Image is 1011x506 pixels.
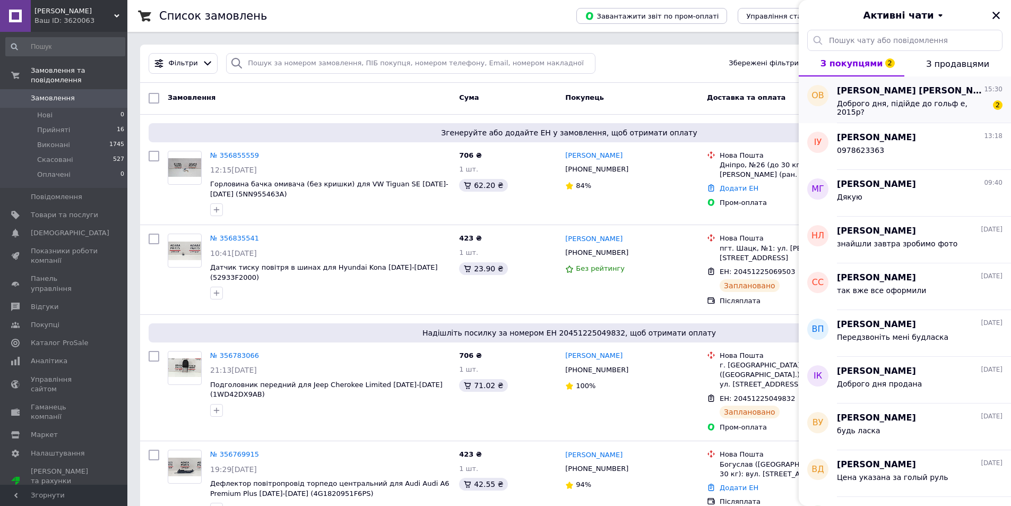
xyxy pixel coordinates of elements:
div: Нова Пошта [720,234,868,243]
span: 100% [576,382,595,390]
span: Активні чати [863,8,934,22]
span: 10:41[DATE] [210,249,257,258]
button: Завантажити звіт по пром-оплаті [576,8,727,24]
span: Завантажити звіт по пром-оплаті [585,11,719,21]
div: Ваш ID: 3620063 [34,16,127,25]
span: МГ [811,183,824,195]
div: [PHONE_NUMBER] [563,462,630,476]
span: [DATE] [981,459,1003,468]
span: Панель управління [31,274,98,293]
span: Нові [37,110,53,120]
span: Гаманець компанії [31,402,98,422]
span: Управління статусами [746,12,827,20]
div: Заплановано [720,279,780,292]
span: [PERSON_NAME] [837,178,916,191]
button: ІК[PERSON_NAME][DATE]Доброго дня продана [799,357,1011,404]
img: Фото товару [168,358,201,377]
span: Повідомлення [31,192,82,202]
input: Пошук чату або повідомлення [807,30,1003,51]
span: 0978623363 [837,146,884,155]
span: 0 [120,170,124,179]
span: Замовлення [31,93,75,103]
input: Пошук [5,37,125,56]
span: [PERSON_NAME] [837,319,916,331]
span: Замовлення [168,93,215,101]
span: Маркет [31,430,58,440]
span: 16 [117,125,124,135]
span: [PERSON_NAME] [837,225,916,237]
span: [DEMOGRAPHIC_DATA] [31,228,109,238]
span: Цена указана за голый руль [837,473,948,482]
span: ВУ [813,417,824,429]
span: Фільтри [169,58,198,68]
span: 1 шт. [459,365,478,373]
span: Замовлення та повідомлення [31,66,127,85]
span: Виконані [37,140,70,150]
span: 527 [113,155,124,165]
span: Каталог ProSale [31,338,88,348]
div: [PHONE_NUMBER] [563,363,630,377]
span: ІК [814,370,822,382]
button: ІУ[PERSON_NAME]13:180978623363 [799,123,1011,170]
div: Нова Пошта [720,151,868,160]
span: СС [812,277,824,289]
span: Згенеруйте або додайте ЕН у замовлення, щоб отримати оплату [153,127,986,138]
a: № 356769915 [210,450,259,458]
div: Пром-оплата [720,423,868,432]
span: З покупцями [820,58,883,68]
a: Дефлектор повітропровід торпедо центральний для Audi Audi A6 Premium Plus [DATE]-[DATE] (4G182095... [210,479,450,498]
div: г. [GEOGRAPHIC_DATA] ([GEOGRAPHIC_DATA].), №2 (до 10 кг): ул. [STREET_ADDRESS] [720,361,868,390]
div: [PHONE_NUMBER] [563,162,630,176]
span: 1 шт. [459,248,478,256]
span: Без рейтингу [576,264,625,272]
span: [PERSON_NAME] [837,412,916,424]
div: пгт. Шацк, №1: ул. [PERSON_NAME][STREET_ADDRESS] [720,244,868,263]
span: 1745 [109,140,124,150]
span: Налаштування [31,449,85,458]
span: [PERSON_NAME] [PERSON_NAME] [837,85,982,97]
div: Пром-оплата [720,198,868,208]
a: № 356855559 [210,151,259,159]
a: Датчик тиску повітря в шинах для Hyundai Kona [DATE]-[DATE] (52933F2000) [210,263,438,281]
div: Нова Пошта [720,351,868,361]
span: 423 ₴ [459,450,482,458]
span: Управління сайтом [31,375,98,394]
span: Доброго дня, підійде до гольф е, 2015р? [837,99,988,116]
button: МГ[PERSON_NAME]09:40Дякую [799,170,1011,217]
button: Активні чати [828,8,981,22]
button: Закрити [990,9,1003,22]
div: Нова Пошта [720,450,868,459]
span: Збережені фільтри: [729,58,801,68]
a: Фото товару [168,450,202,484]
span: 2 [993,100,1003,110]
span: ЕН: 20451225069503 [720,268,795,276]
span: 706 ₴ [459,151,482,159]
span: Доставка та оплата [707,93,785,101]
span: [PERSON_NAME] [837,272,916,284]
div: Дніпро, №26 (до 30 кг): просп. [PERSON_NAME] (ран. Петровського), 34 [720,160,868,179]
span: Cума [459,93,479,101]
button: НЛ[PERSON_NAME][DATE]знайшли завтра зробимо фото [799,217,1011,263]
a: [PERSON_NAME] [565,234,623,244]
span: [DATE] [981,272,1003,281]
span: Подголовник передний для Jeep Cherokee Limited [DATE]-[DATE] (1WD42DX9AB) [210,381,443,399]
span: ВД [811,464,824,476]
span: [DATE] [981,365,1003,374]
div: Заплановано [720,406,780,418]
button: СС[PERSON_NAME][DATE]так вже все оформили [799,263,1011,310]
a: Горловина бачка омивача (без кришки) для VW Tiguan SE [DATE]-[DATE] (5NN955463A) [210,180,448,198]
span: [PERSON_NAME] [837,459,916,471]
span: [PERSON_NAME] та рахунки [31,467,98,496]
span: Показники роботи компанії [31,246,98,265]
a: № 356783066 [210,351,259,359]
span: Оплачені [37,170,71,179]
span: Аналітика [31,356,67,366]
span: ОВ [811,90,824,102]
h1: Список замовлень [159,10,267,22]
div: 23.90 ₴ [459,262,507,275]
span: Товари та послуги [31,210,98,220]
span: [DATE] [981,412,1003,421]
